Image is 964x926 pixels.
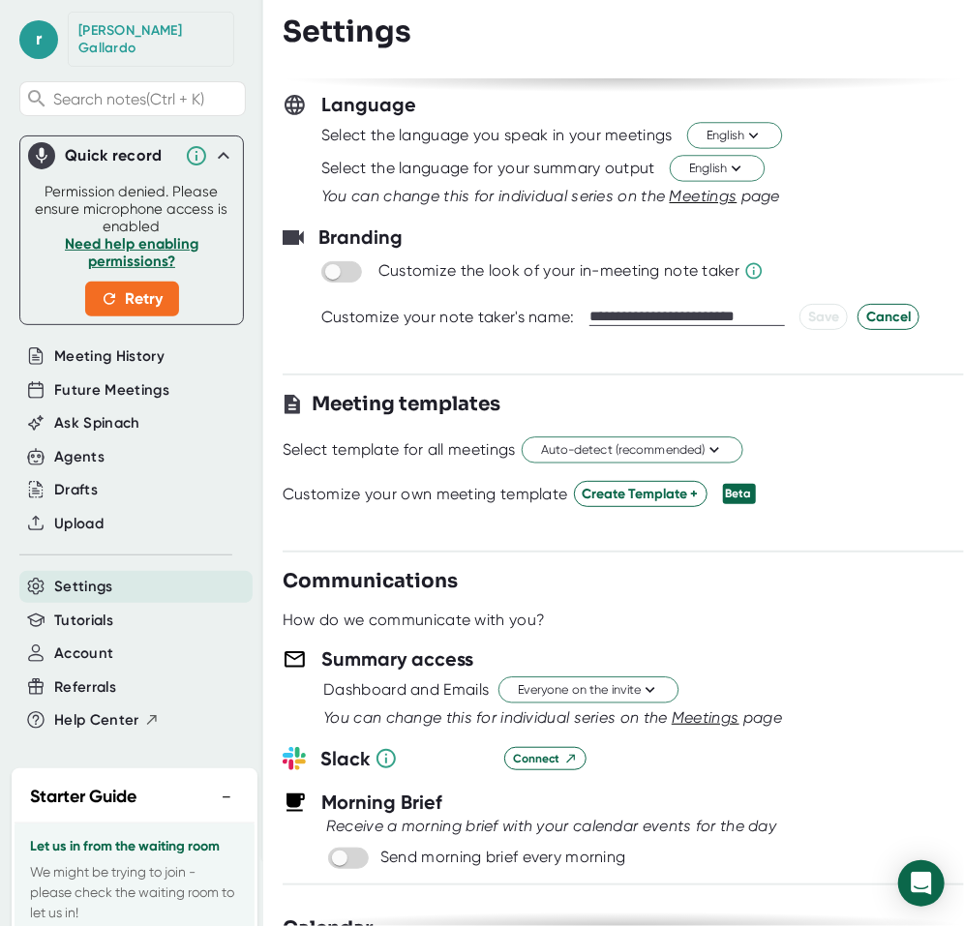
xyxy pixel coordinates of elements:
[283,485,568,504] div: Customize your own meeting template
[283,567,458,596] h3: Communications
[522,436,743,463] button: Auto-detect (recommended)
[498,676,678,702] button: Everyone on the invite
[670,155,765,181] button: English
[283,15,411,49] h3: Settings
[321,308,575,327] div: Customize your note taker's name:
[28,136,235,175] div: Quick record
[574,481,708,507] button: Create Template +
[53,90,240,108] span: Search notes (Ctrl + K)
[518,680,659,699] span: Everyone on the invite
[898,860,945,907] div: Open Intercom Messenger
[672,706,739,730] button: Meetings
[283,611,545,630] div: How do we communicate with you?
[30,862,239,923] p: We might be trying to join - please check the waiting room to let us in!
[321,788,442,817] h3: Morning Brief
[32,183,231,316] div: Permission denied. Please ensure microphone access is enabled
[321,159,655,178] div: Select the language for your summary output
[321,644,473,673] h3: Summary access
[378,261,739,281] div: Customize the look of your in-meeting note taker
[723,484,756,504] div: Beta
[858,304,919,330] button: Cancel
[513,750,578,767] span: Connect
[19,20,58,59] span: r
[54,479,98,501] button: Drafts
[687,122,782,148] button: English
[321,187,780,205] i: You can change this for individual series on the page
[866,307,911,327] span: Cancel
[321,126,673,145] div: Select the language you speak in your meetings
[54,709,139,732] span: Help Center
[78,22,224,56] div: Rob Gallardo
[54,642,113,665] button: Account
[670,185,738,208] button: Meetings
[323,708,782,727] i: You can change this for individual series on the page
[54,709,160,732] button: Help Center
[54,513,104,535] button: Upload
[54,676,116,699] button: Referrals
[101,287,164,311] span: Retry
[707,126,763,144] span: English
[65,235,198,270] a: Need help enabling permissions?
[583,484,699,504] span: Create Template +
[326,817,776,835] i: Receive a morning brief with your calendar events for the day
[54,446,105,468] button: Agents
[283,440,516,460] div: Select template for all meetings
[30,839,239,854] h3: Let us in from the waiting room
[799,304,848,330] button: Save
[670,187,738,205] span: Meetings
[54,576,113,598] button: Settings
[54,379,169,402] button: Future Meetings
[54,610,113,632] button: Tutorials
[380,848,626,867] div: Send morning brief every morning
[65,146,175,165] div: Quick record
[541,440,724,459] span: Auto-detect (recommended)
[689,159,745,177] span: English
[312,390,500,419] h3: Meeting templates
[321,90,416,119] h3: Language
[672,708,739,727] span: Meetings
[214,783,239,811] button: −
[320,744,490,773] h3: Slack
[504,747,587,770] button: Connect
[54,345,165,368] button: Meeting History
[85,282,179,316] button: Retry
[808,307,839,327] span: Save
[318,223,403,252] h3: Branding
[30,784,136,810] h2: Starter Guide
[323,680,489,700] div: Dashboard and Emails
[54,412,140,434] button: Ask Spinach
